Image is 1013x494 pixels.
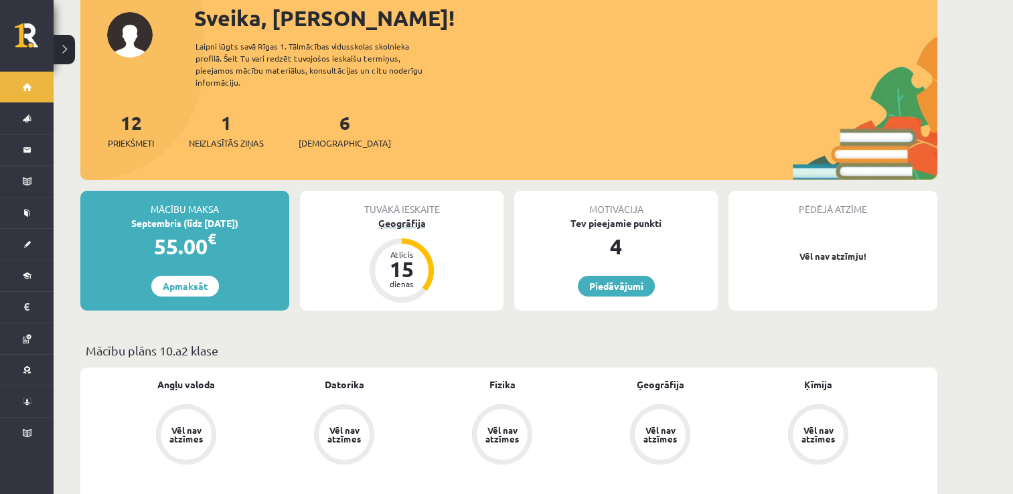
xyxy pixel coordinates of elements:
[637,378,684,392] a: Ģeogrāfija
[107,404,265,467] a: Vēl nav atzīmes
[641,426,679,443] div: Vēl nav atzīmes
[208,229,216,248] span: €
[86,341,932,359] p: Mācību plāns 10.a2 klase
[382,280,422,288] div: dienas
[382,258,422,280] div: 15
[196,40,446,88] div: Laipni lūgts savā Rīgas 1. Tālmācības vidusskolas skolnieka profilā. Šeit Tu vari redzēt tuvojošo...
[300,216,503,305] a: Ģeogrāfija Atlicis 15 dienas
[299,137,391,150] span: [DEMOGRAPHIC_DATA]
[735,250,931,263] p: Vēl nav atzīmju!
[514,230,718,262] div: 4
[194,2,937,34] div: Sveika, [PERSON_NAME]!
[799,426,837,443] div: Vēl nav atzīmes
[325,378,364,392] a: Datorika
[167,426,205,443] div: Vēl nav atzīmes
[157,378,215,392] a: Angļu valoda
[728,191,937,216] div: Pēdējā atzīme
[514,216,718,230] div: Tev pieejamie punkti
[423,404,581,467] a: Vēl nav atzīmes
[578,276,655,297] a: Piedāvājumi
[514,191,718,216] div: Motivācija
[80,230,289,262] div: 55.00
[189,137,264,150] span: Neizlasītās ziņas
[325,426,363,443] div: Vēl nav atzīmes
[80,216,289,230] div: Septembris (līdz [DATE])
[189,110,264,150] a: 1Neizlasītās ziņas
[300,216,503,230] div: Ģeogrāfija
[382,250,422,258] div: Atlicis
[108,110,154,150] a: 12Priekšmeti
[483,426,521,443] div: Vēl nav atzīmes
[300,191,503,216] div: Tuvākā ieskaite
[108,137,154,150] span: Priekšmeti
[581,404,739,467] a: Vēl nav atzīmes
[265,404,423,467] a: Vēl nav atzīmes
[80,191,289,216] div: Mācību maksa
[15,23,54,57] a: Rīgas 1. Tālmācības vidusskola
[489,378,516,392] a: Fizika
[151,276,219,297] a: Apmaksāt
[739,404,897,467] a: Vēl nav atzīmes
[299,110,391,150] a: 6[DEMOGRAPHIC_DATA]
[804,378,832,392] a: Ķīmija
